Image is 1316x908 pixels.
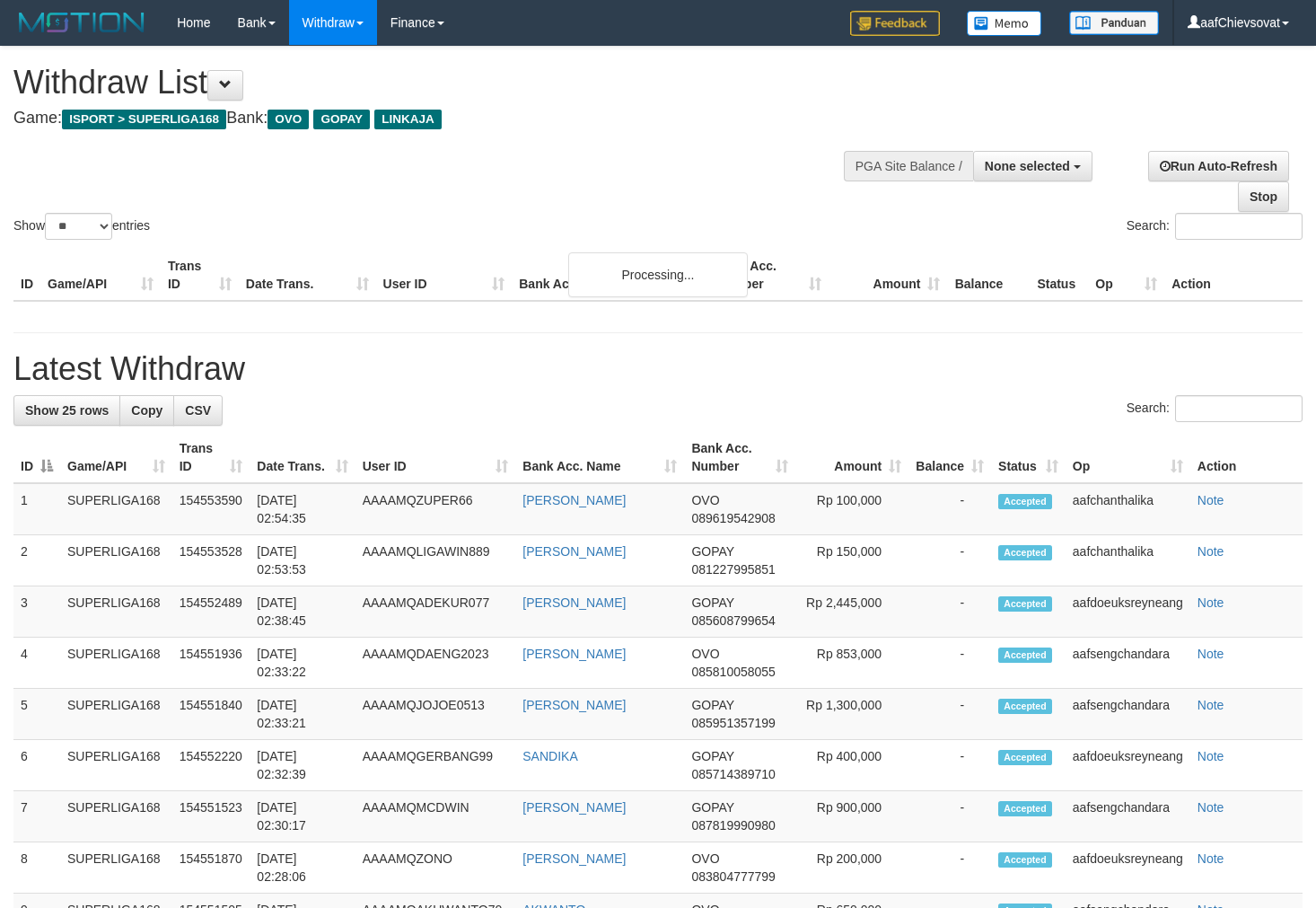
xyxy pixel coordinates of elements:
[355,586,516,638] td: AAAAMQADEKUR077
[161,250,239,301] th: Trans ID
[355,432,516,483] th: User ID: activate to sort column ascending
[691,800,733,815] span: GOPAY
[250,586,355,638] td: [DATE] 02:38:45
[250,740,355,791] td: [DATE] 02:32:39
[522,647,626,661] a: [PERSON_NAME]
[13,586,60,638] td: 3
[522,493,626,507] a: [PERSON_NAME]
[355,842,516,894] td: AAAAMQZONO
[947,250,1030,301] th: Balance
[355,535,516,586] td: AAAAMQLIGAWIN889
[355,638,516,689] td: AAAAMQDAENG2023
[13,638,60,689] td: 4
[1198,595,1224,610] a: Note
[62,110,226,129] span: ISPORT > SUPERLIGA168
[13,9,150,36] img: MOTION_logo.png
[908,842,991,894] td: -
[355,740,516,791] td: AAAAMQGERBANG99
[45,213,112,240] select: Showentries
[1198,851,1224,866] a: Note
[691,716,775,730] span: Copy 085951357199 to clipboard
[795,432,908,483] th: Amount: activate to sort column ascending
[172,740,250,791] td: 154552220
[172,842,250,894] td: 154551870
[60,483,172,535] td: SUPERLIGA168
[131,403,162,418] span: Copy
[568,252,748,297] div: Processing...
[1198,647,1224,661] a: Note
[522,544,626,559] a: [PERSON_NAME]
[13,535,60,586] td: 2
[1066,483,1190,535] td: aafchanthalika
[829,250,948,301] th: Amount
[60,535,172,586] td: SUPERLIGA168
[973,151,1092,181] button: None selected
[908,586,991,638] td: -
[1069,11,1159,35] img: panduan.png
[522,800,626,815] a: [PERSON_NAME]
[268,110,309,129] span: OVO
[355,483,516,535] td: AAAAMQZUPER66
[908,740,991,791] td: -
[691,595,733,610] span: GOPAY
[250,689,355,740] td: [DATE] 02:33:21
[1175,213,1303,240] input: Search:
[1175,395,1303,422] input: Search:
[60,842,172,894] td: SUPERLIGA168
[13,65,859,101] h1: Withdraw List
[850,11,940,36] img: Feedback.jpg
[691,562,775,577] span: Copy 081227995851 to clipboard
[1198,800,1224,815] a: Note
[691,698,733,712] span: GOPAY
[691,493,719,507] span: OVO
[173,395,223,426] a: CSV
[250,483,355,535] td: [DATE] 02:54:35
[998,494,1052,509] span: Accepted
[795,740,908,791] td: Rp 400,000
[313,110,370,129] span: GOPAY
[1088,250,1164,301] th: Op
[515,432,684,483] th: Bank Acc. Name: activate to sort column ascending
[172,483,250,535] td: 154553590
[1198,493,1224,507] a: Note
[709,250,829,301] th: Bank Acc. Number
[691,851,719,866] span: OVO
[13,432,60,483] th: ID: activate to sort column descending
[908,638,991,689] td: -
[1198,544,1224,559] a: Note
[522,851,626,866] a: [PERSON_NAME]
[1030,250,1088,301] th: Status
[355,689,516,740] td: AAAAMQJOJOE0513
[239,250,376,301] th: Date Trans.
[60,638,172,689] td: SUPERLIGA168
[60,740,172,791] td: SUPERLIGA168
[13,791,60,842] td: 7
[1066,638,1190,689] td: aafsengchandara
[691,818,775,833] span: Copy 087819990980 to clipboard
[908,791,991,842] td: -
[795,689,908,740] td: Rp 1,300,000
[172,791,250,842] td: 154551523
[13,213,150,240] label: Show entries
[1238,181,1289,212] a: Stop
[691,869,775,884] span: Copy 083804777799 to clipboard
[1066,432,1190,483] th: Op: activate to sort column ascending
[1127,395,1303,422] label: Search:
[522,698,626,712] a: [PERSON_NAME]
[1066,535,1190,586] td: aafchanthalika
[1198,698,1224,712] a: Note
[691,647,719,661] span: OVO
[691,767,775,781] span: Copy 085714389710 to clipboard
[119,395,174,426] a: Copy
[13,110,859,128] h4: Game: Bank:
[1066,740,1190,791] td: aafdoeuksreyneang
[908,689,991,740] td: -
[250,535,355,586] td: [DATE] 02:53:53
[998,545,1052,560] span: Accepted
[998,750,1052,765] span: Accepted
[985,159,1070,173] span: None selected
[512,250,708,301] th: Bank Acc. Name
[998,699,1052,714] span: Accepted
[691,511,775,525] span: Copy 089619542908 to clipboard
[376,250,513,301] th: User ID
